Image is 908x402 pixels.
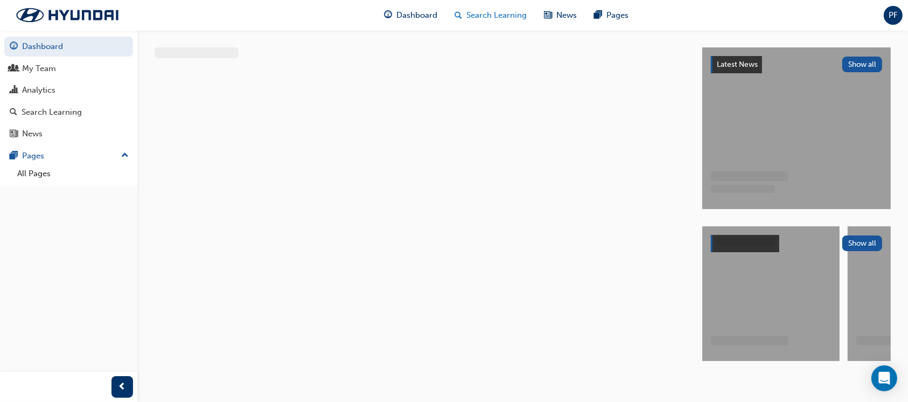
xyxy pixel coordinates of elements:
span: Search Learning [467,9,527,22]
span: news-icon [544,9,553,22]
span: up-icon [121,149,129,163]
button: Show all [842,235,883,251]
a: pages-iconPages [586,4,638,26]
span: chart-icon [10,86,18,95]
span: Pages [607,9,629,22]
a: All Pages [13,165,133,182]
button: PF [884,6,903,25]
button: DashboardMy TeamAnalyticsSearch LearningNews [4,34,133,146]
span: people-icon [10,64,18,74]
div: Pages [22,150,44,162]
a: News [4,124,133,144]
div: My Team [22,63,56,75]
button: Show all [842,57,883,72]
div: News [22,128,43,140]
a: Latest NewsShow all [711,56,882,73]
a: Analytics [4,80,133,100]
span: PF [889,9,898,22]
button: Pages [4,146,133,166]
a: search-iconSearch Learning [446,4,536,26]
a: Dashboard [4,37,133,57]
span: search-icon [10,108,17,117]
span: prev-icon [118,380,127,394]
a: news-iconNews [536,4,586,26]
span: guage-icon [385,9,393,22]
span: guage-icon [10,42,18,52]
span: search-icon [455,9,463,22]
a: Search Learning [4,102,133,122]
span: news-icon [10,129,18,139]
span: pages-icon [595,9,603,22]
div: Open Intercom Messenger [871,365,897,391]
a: guage-iconDashboard [376,4,446,26]
div: Search Learning [22,106,82,119]
img: Trak [5,4,129,26]
span: Latest News [717,60,758,69]
a: Show all [711,235,882,252]
span: pages-icon [10,151,18,161]
span: News [557,9,577,22]
a: My Team [4,59,133,79]
div: Analytics [22,84,55,96]
span: Dashboard [397,9,438,22]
